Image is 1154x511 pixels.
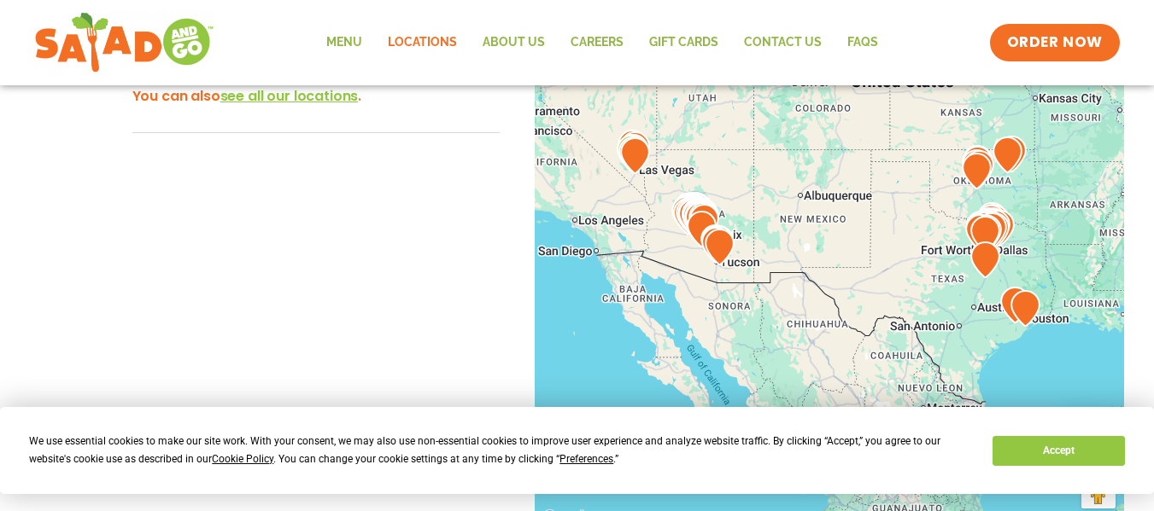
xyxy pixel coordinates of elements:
[313,23,891,62] nav: Menu
[731,23,835,62] a: Contact Us
[835,23,891,62] a: FAQs
[220,86,359,106] span: see all our locations
[34,9,214,77] img: new-SAG-logo-768×292
[558,23,636,62] a: Careers
[29,433,972,468] div: We use essential cookies to make our site work. With your consent, we may also use non-essential ...
[990,24,1120,61] a: ORDER NOW
[470,23,558,62] a: About Us
[212,453,273,465] span: Cookie Policy
[559,453,613,465] span: Preferences
[1007,32,1103,53] span: ORDER NOW
[636,23,731,62] a: GIFT CARDS
[375,23,470,62] a: Locations
[313,23,375,62] a: Menu
[993,436,1124,466] button: Accept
